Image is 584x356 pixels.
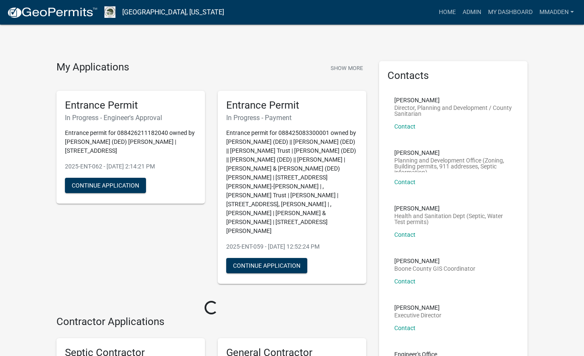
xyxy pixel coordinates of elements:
[56,316,366,328] h4: Contractor Applications
[394,305,441,311] p: [PERSON_NAME]
[226,258,307,273] button: Continue Application
[394,105,512,117] p: Director, Planning and Development / County Sanitarian
[387,70,519,82] h5: Contacts
[65,99,197,112] h5: Entrance Permit
[394,312,441,318] p: Executive Director
[485,4,536,20] a: My Dashboard
[226,242,358,251] p: 2025-ENT-059 - [DATE] 12:52:24 PM
[56,61,129,74] h4: My Applications
[394,258,475,264] p: [PERSON_NAME]
[65,114,197,122] h6: In Progress - Engineer's Approval
[459,4,485,20] a: Admin
[394,157,512,172] p: Planning and Development Office (Zoning, Building permits, 911 addresses, Septic information)
[536,4,577,20] a: mmadden
[394,231,416,238] a: Contact
[226,114,358,122] h6: In Progress - Payment
[394,97,512,103] p: [PERSON_NAME]
[394,123,416,130] a: Contact
[65,178,146,193] button: Continue Application
[104,6,115,18] img: Boone County, Iowa
[394,278,416,285] a: Contact
[394,205,512,211] p: [PERSON_NAME]
[435,4,459,20] a: Home
[394,325,416,331] a: Contact
[394,179,416,185] a: Contact
[65,162,197,171] p: 2025-ENT-062 - [DATE] 2:14:21 PM
[327,61,366,75] button: Show More
[65,129,197,155] p: Entrance permit for 088426211182040 owned by [PERSON_NAME] (DED) [PERSON_NAME] | [STREET_ADDRESS]
[122,5,224,20] a: [GEOGRAPHIC_DATA], [US_STATE]
[226,99,358,112] h5: Entrance Permit
[226,129,358,235] p: Entrance permit for 088425083300001 owned by [PERSON_NAME] (DED) || [PERSON_NAME] (DED) || [PERSO...
[394,213,512,225] p: Health and Sanitation Dept (Septic, Water Test permits)
[394,150,512,156] p: [PERSON_NAME]
[394,266,475,272] p: Boone County GIS Coordinator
